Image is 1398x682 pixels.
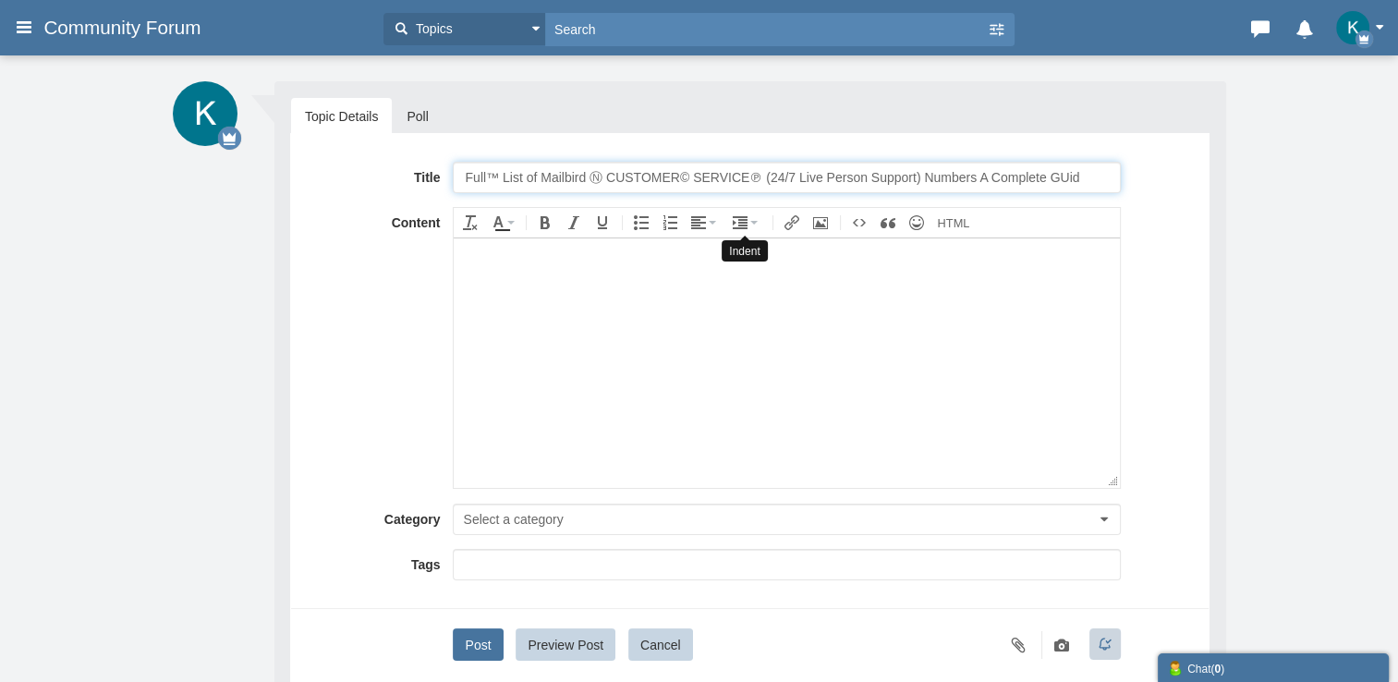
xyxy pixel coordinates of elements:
[305,162,453,187] label: Title
[411,19,453,39] span: Topics
[393,98,442,135] a: Poll
[545,13,987,45] input: Search
[559,210,586,236] div: Italic
[767,210,804,236] div: Insert Link (Ctrl+K)
[484,210,518,236] div: Text color
[655,210,682,236] div: Numbered list
[383,13,545,45] button: Topics
[453,504,1120,535] button: Select a category
[684,210,723,236] div: Align
[806,210,833,236] div: Insert Photo
[725,210,765,236] div: Indent
[453,628,503,661] button: Post
[628,628,693,661] button: Cancel
[305,504,453,529] label: Category
[1167,658,1380,677] div: Chat
[173,81,237,146] img: bk4irz8AAAAASUVORK5CYII=
[873,210,900,236] div: Quote
[43,17,214,39] span: Community Forum
[1336,11,1369,44] img: bk4irz8AAAAASUVORK5CYII=
[454,238,1119,488] iframe: Rich Text Area. Press ALT-F9 for menu. Press ALT-F10 for toolbar. Press ALT-0 for help
[305,549,453,574] label: Tags
[722,240,767,262] div: Indent
[616,210,653,236] div: Bullet list
[291,98,392,135] a: Topic Details
[305,207,453,232] label: Content
[834,210,871,236] div: Insert code
[463,512,563,527] span: Select a category
[902,210,929,236] div: Insert Emoji
[930,210,975,236] div: Source code
[1210,663,1224,676] span: ( )
[43,11,374,44] a: Community Forum
[1214,663,1221,676] strong: 0
[588,210,614,236] div: Underline
[520,210,557,236] div: Bold
[456,210,482,236] div: Clear formatting
[516,628,615,661] button: Preview Post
